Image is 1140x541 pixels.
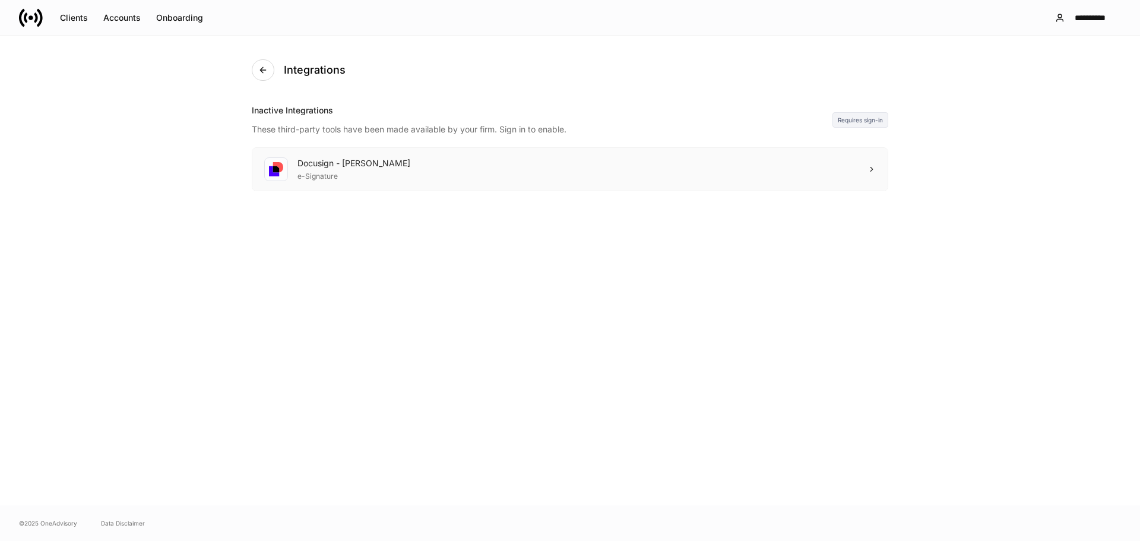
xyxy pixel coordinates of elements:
[19,518,77,528] span: © 2025 OneAdvisory
[252,116,832,135] div: These third-party tools have been made available by your firm. Sign in to enable.
[297,157,410,169] div: Docusign - [PERSON_NAME]
[148,8,211,27] button: Onboarding
[832,112,888,128] div: Requires sign-in
[96,8,148,27] button: Accounts
[252,105,832,116] div: Inactive Integrations
[156,14,203,22] div: Onboarding
[284,63,346,77] h4: Integrations
[52,8,96,27] button: Clients
[297,169,410,181] div: e-Signature
[60,14,88,22] div: Clients
[103,14,141,22] div: Accounts
[101,518,145,528] a: Data Disclaimer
